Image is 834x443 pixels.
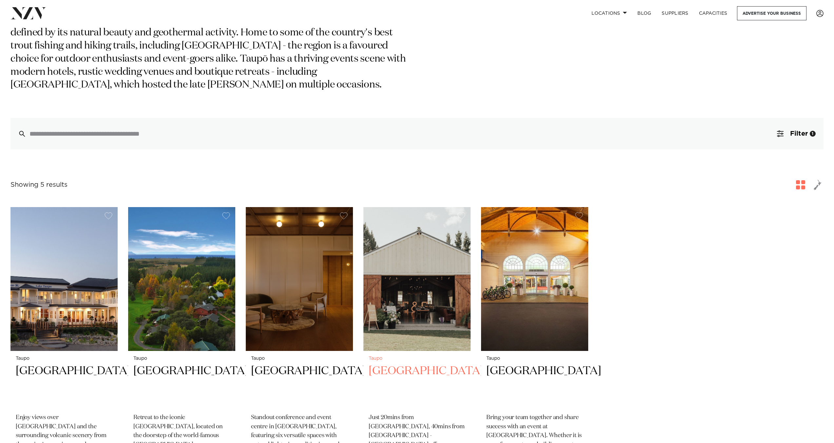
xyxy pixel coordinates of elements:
a: Advertise your business [737,6,806,20]
a: Capacities [694,6,733,20]
small: Taupo [486,356,583,361]
div: Showing 5 results [10,180,68,190]
small: Taupo [133,356,230,361]
p: Set on the shores of [GEOGRAPHIC_DATA]'s largest lake, [GEOGRAPHIC_DATA] is a region defined by i... [10,13,416,92]
h2: [GEOGRAPHIC_DATA] [486,364,583,408]
button: Filter1 [769,118,824,149]
small: Taupo [369,356,465,361]
small: Taupo [251,356,348,361]
span: Filter [790,130,808,137]
a: BLOG [632,6,656,20]
a: Locations [586,6,632,20]
small: Taupo [16,356,112,361]
h2: [GEOGRAPHIC_DATA] [369,364,465,408]
div: 1 [810,131,816,137]
h2: [GEOGRAPHIC_DATA] [133,364,230,408]
h2: [GEOGRAPHIC_DATA] [16,364,112,408]
a: SUPPLIERS [656,6,693,20]
img: nzv-logo.png [10,7,46,19]
h2: [GEOGRAPHIC_DATA] [251,364,348,408]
